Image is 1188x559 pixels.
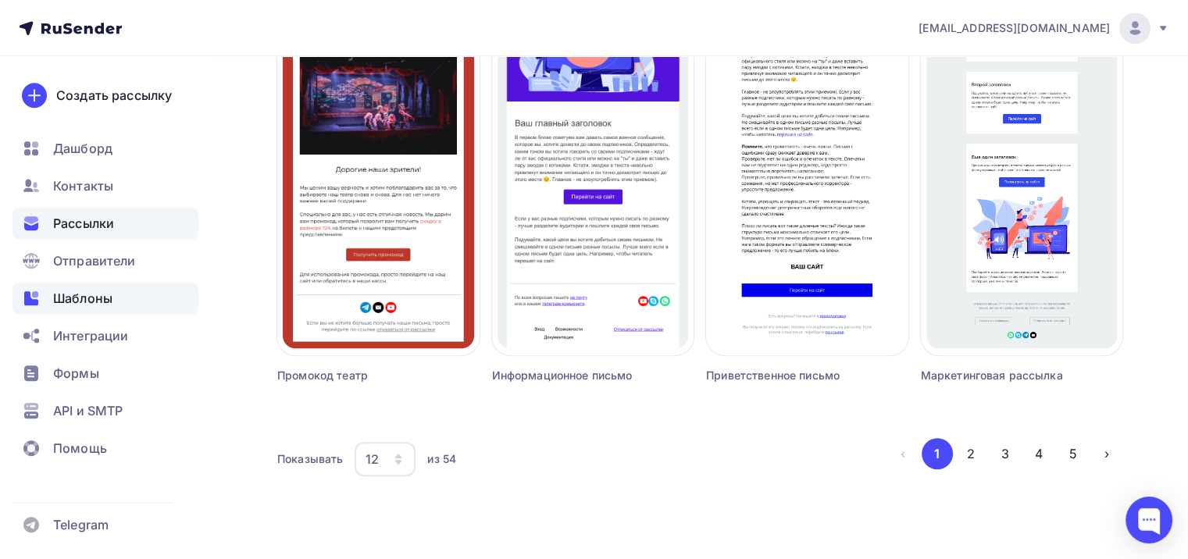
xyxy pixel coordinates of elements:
[427,451,456,467] div: из 54
[53,439,107,458] span: Помощь
[354,441,416,477] button: 12
[53,176,113,195] span: Контакты
[53,326,128,345] span: Интеграции
[53,289,112,308] span: Шаблоны
[53,251,136,270] span: Отправители
[53,364,99,383] span: Формы
[277,451,343,467] div: Показывать
[919,20,1110,36] span: [EMAIL_ADDRESS][DOMAIN_NAME]
[53,515,109,534] span: Telegram
[919,12,1169,44] a: [EMAIL_ADDRESS][DOMAIN_NAME]
[53,401,123,420] span: API и SMTP
[887,438,1122,469] ul: Pagination
[277,368,429,383] div: Промокод театр
[1091,438,1122,469] button: Go to next page
[366,450,379,468] div: 12
[53,139,112,158] span: Дашборд
[56,86,172,105] div: Создать рассылку
[1058,438,1089,469] button: Go to page 5
[706,368,858,383] div: Приветственное письмо
[12,170,198,201] a: Контакты
[12,283,198,314] a: Шаблоны
[53,214,114,233] span: Рассылки
[12,208,198,239] a: Рассылки
[921,368,1072,383] div: Маркетинговая рассылка
[12,133,198,164] a: Дашборд
[12,245,198,276] a: Отправители
[990,438,1021,469] button: Go to page 3
[492,368,644,383] div: Информационное письмо
[1023,438,1054,469] button: Go to page 4
[922,438,953,469] button: Go to page 1
[955,438,986,469] button: Go to page 2
[12,358,198,389] a: Формы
